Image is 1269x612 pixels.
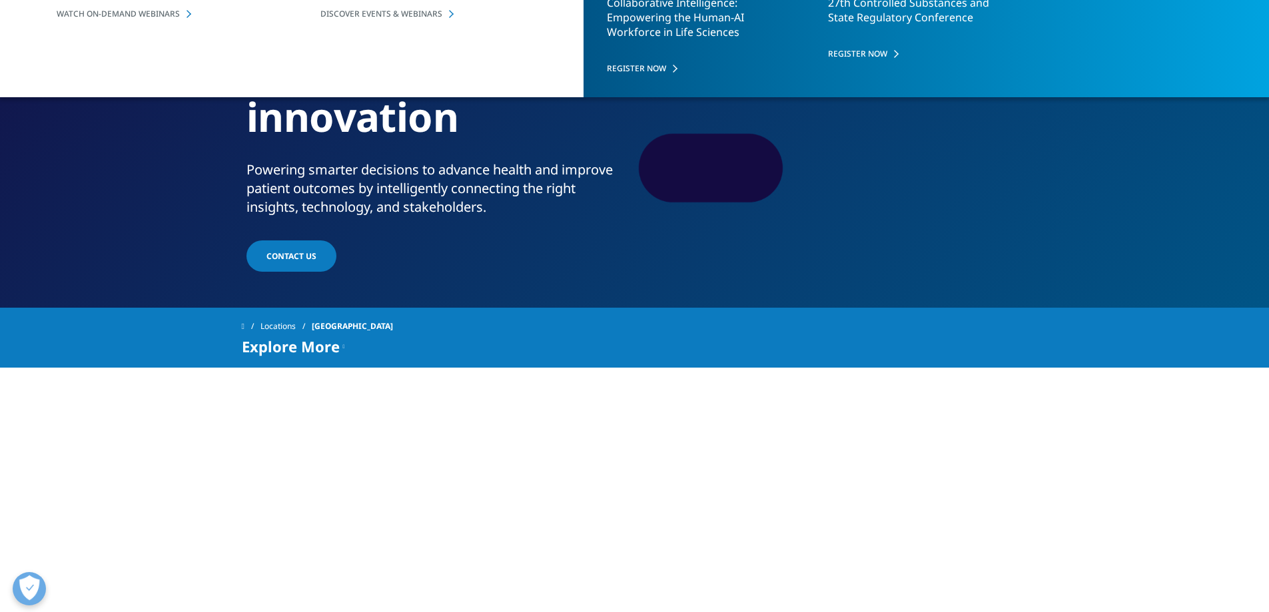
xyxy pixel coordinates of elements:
a: DISCOVER EVENTS & WEBINARS [320,8,584,19]
span: Explore More [242,338,340,354]
a: Contact Us [246,240,336,272]
a: REGISTER NOW [607,63,787,74]
span: Contact Us [266,250,316,262]
button: Open Preferences [13,572,46,605]
a: REGISTER NOW [828,48,1009,59]
a: Locations [260,314,312,338]
a: WATCH ON-DEMAND WEBINARS [57,8,320,19]
span: [GEOGRAPHIC_DATA] [312,314,393,338]
div: Powering smarter decisions to advance health and improve patient outcomes by intelligently connec... [246,160,630,216]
